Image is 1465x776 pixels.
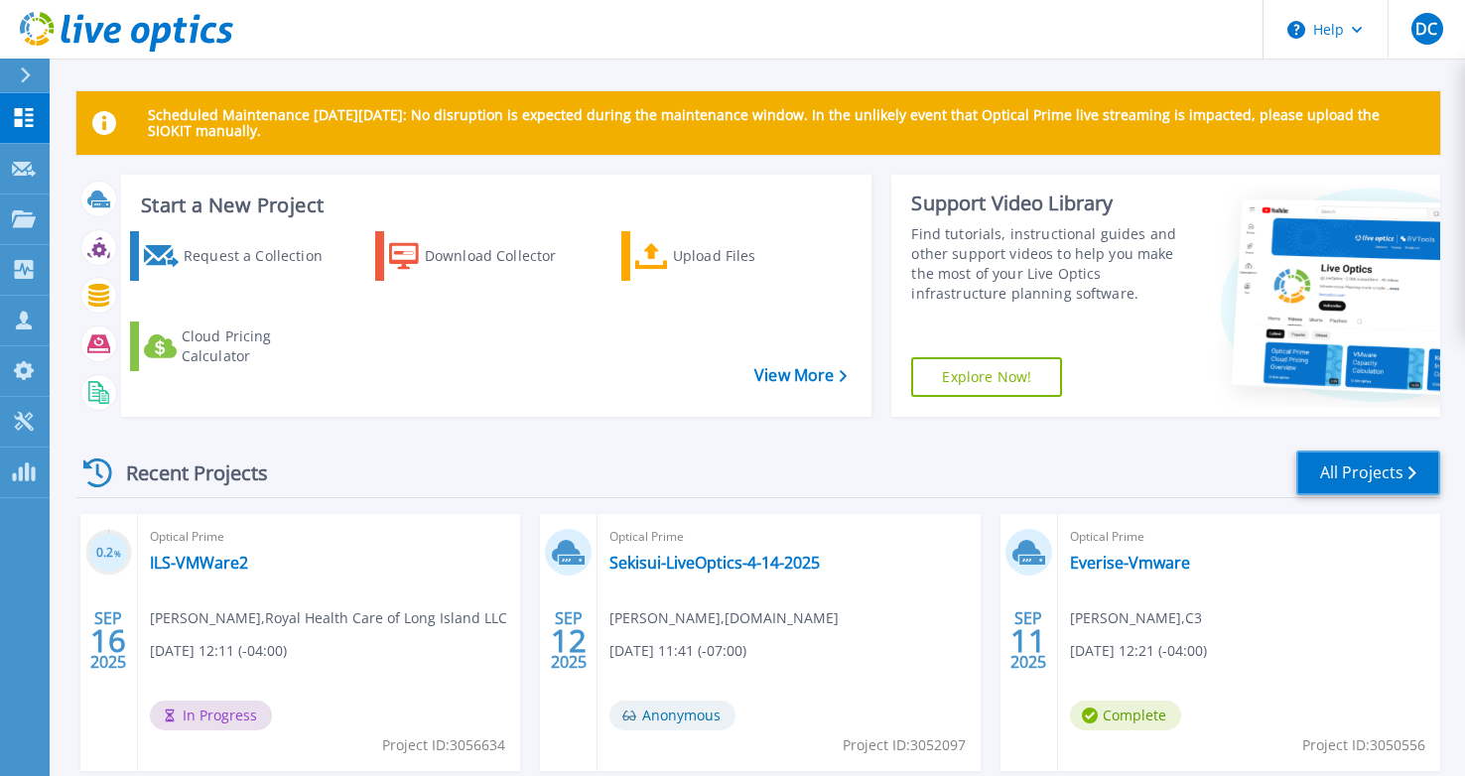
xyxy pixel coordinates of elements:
h3: Start a New Project [141,194,847,216]
span: Complete [1070,701,1181,730]
span: [DATE] 11:41 (-07:00) [609,640,746,662]
span: Project ID: 3056634 [382,734,505,756]
a: Cloud Pricing Calculator [130,322,333,371]
span: [DATE] 12:21 (-04:00) [1070,640,1207,662]
div: Find tutorials, instructional guides and other support videos to help you make the most of your L... [911,224,1186,304]
a: ILS-VMWare2 [150,553,248,573]
span: In Progress [150,701,272,730]
a: Download Collector [375,231,579,281]
a: View More [754,366,847,385]
div: SEP 2025 [1009,604,1047,677]
div: SEP 2025 [550,604,588,677]
span: [PERSON_NAME] , Royal Health Care of Long Island LLC [150,607,507,629]
span: 12 [551,632,587,649]
div: Recent Projects [76,449,295,497]
span: Project ID: 3052097 [843,734,966,756]
span: DC [1415,21,1437,37]
div: Download Collector [425,236,575,276]
div: Cloud Pricing Calculator [182,326,329,366]
div: Upload Files [673,236,820,276]
span: Optical Prime [1070,526,1428,548]
h3: 0.2 [85,542,132,565]
a: Everise-Vmware [1070,553,1190,573]
span: Optical Prime [609,526,968,548]
span: [PERSON_NAME] , C3 [1070,607,1202,629]
a: Explore Now! [911,357,1062,397]
a: Request a Collection [130,231,333,281]
span: [PERSON_NAME] , [DOMAIN_NAME] [609,607,839,629]
span: 16 [90,632,126,649]
div: Request a Collection [184,236,329,276]
p: Scheduled Maintenance [DATE][DATE]: No disruption is expected during the maintenance window. In t... [148,107,1424,139]
span: [DATE] 12:11 (-04:00) [150,640,287,662]
span: 11 [1010,632,1046,649]
span: % [114,548,121,559]
a: Upload Files [621,231,825,281]
a: All Projects [1296,451,1440,495]
div: SEP 2025 [89,604,127,677]
span: Project ID: 3050556 [1302,734,1425,756]
a: Sekisui-LiveOptics-4-14-2025 [609,553,820,573]
div: Support Video Library [911,191,1186,216]
span: Optical Prime [150,526,508,548]
span: Anonymous [609,701,735,730]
